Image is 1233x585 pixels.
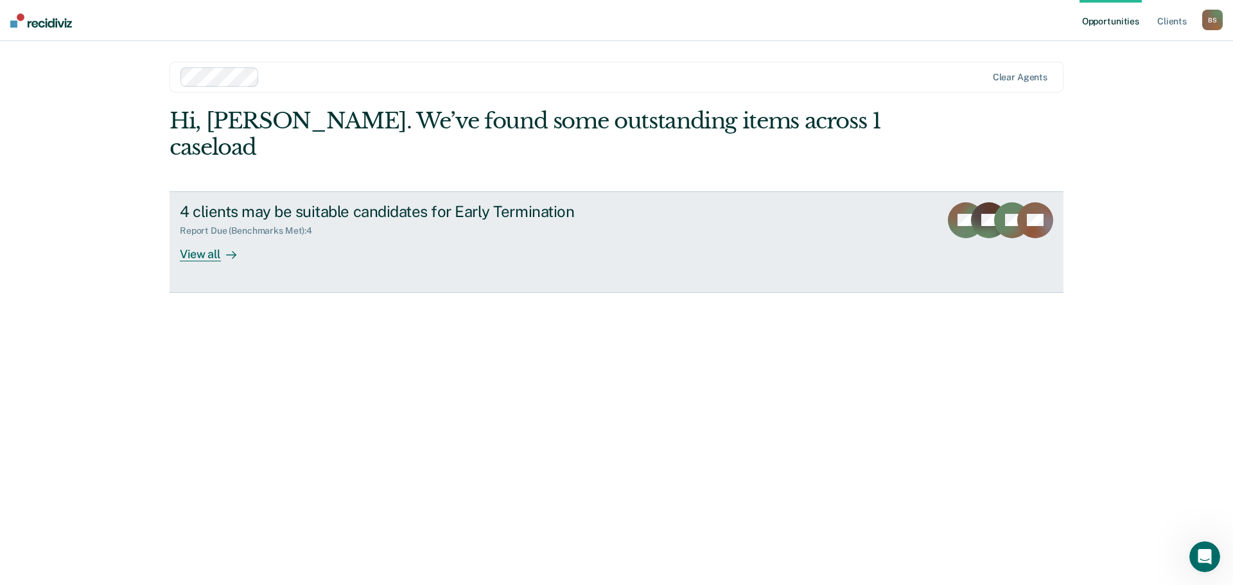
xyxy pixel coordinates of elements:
button: BS [1202,10,1223,30]
div: View all [180,236,252,261]
div: B S [1202,10,1223,30]
a: 4 clients may be suitable candidates for Early TerminationReport Due (Benchmarks Met):4View all [170,191,1063,293]
div: Clear agents [993,72,1047,83]
img: Recidiviz [10,13,72,28]
div: 4 clients may be suitable candidates for Early Termination [180,202,631,221]
iframe: Intercom live chat [1189,541,1220,572]
div: Hi, [PERSON_NAME]. We’ve found some outstanding items across 1 caseload [170,108,885,161]
div: Report Due (Benchmarks Met) : 4 [180,225,322,236]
